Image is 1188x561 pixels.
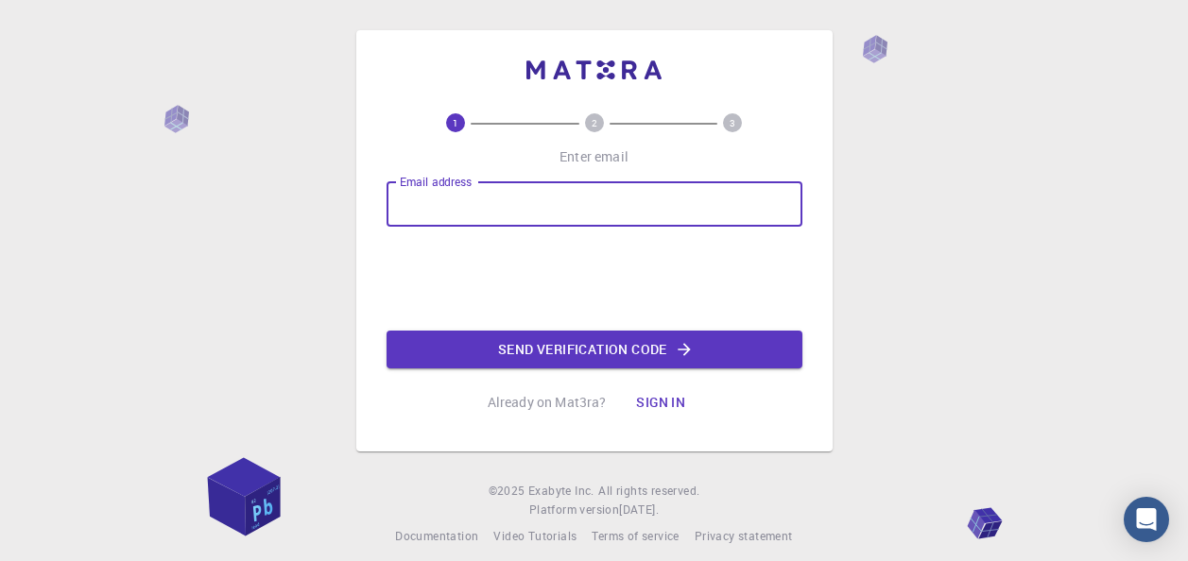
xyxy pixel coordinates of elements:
span: Privacy statement [695,528,793,543]
span: Video Tutorials [493,528,577,543]
a: Exabyte Inc. [528,482,594,501]
span: © 2025 [489,482,528,501]
span: Exabyte Inc. [528,483,594,498]
button: Sign in [621,383,700,421]
a: Terms of service [592,527,679,546]
div: Open Intercom Messenger [1124,497,1169,542]
span: Terms of service [592,528,679,543]
span: [DATE] . [619,501,659,517]
text: 1 [453,116,458,129]
label: Email address [400,174,472,190]
span: Documentation [395,528,478,543]
a: Privacy statement [695,527,793,546]
a: [DATE]. [619,501,659,519]
span: Platform version [529,501,619,519]
button: Send verification code [387,331,802,368]
p: Enter email [560,147,628,166]
a: Documentation [395,527,478,546]
a: Video Tutorials [493,527,577,546]
text: 2 [592,116,597,129]
span: All rights reserved. [598,482,699,501]
p: Already on Mat3ra? [488,393,607,412]
iframe: reCAPTCHA [451,242,738,315]
text: 3 [730,116,735,129]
